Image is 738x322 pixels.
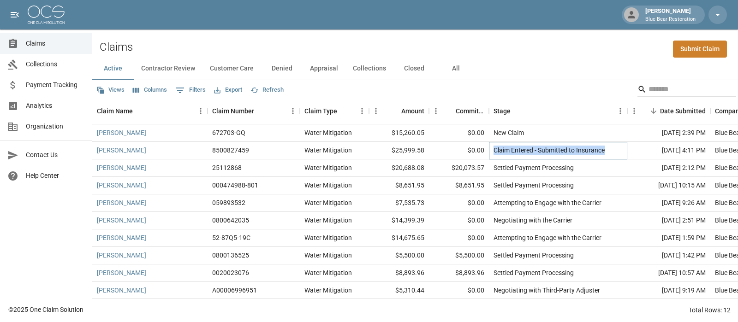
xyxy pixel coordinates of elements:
[369,282,429,299] div: $5,310.44
[300,98,369,124] div: Claim Type
[494,146,605,155] div: Claim Entered - Submitted to Insurance
[194,104,208,118] button: Menu
[429,282,489,299] div: $0.00
[304,216,352,225] div: Water Mitigation
[212,146,249,155] div: 8500827459
[28,6,65,24] img: ocs-logo-white-transparent.png
[212,286,257,295] div: A00006996951
[369,212,429,229] div: $14,399.39
[261,58,303,80] button: Denied
[26,171,84,181] span: Help Center
[627,247,710,264] div: [DATE] 1:42 PM
[627,159,710,177] div: [DATE] 2:12 PM
[26,122,84,131] span: Organization
[304,198,352,207] div: Water Mitigation
[494,198,601,207] div: Attempting to Engage with the Carrier
[673,41,727,58] a: Submit Claim
[627,229,710,247] div: [DATE] 1:59 PM
[401,98,424,124] div: Amount
[212,128,245,137] div: 672703-GQ
[627,142,710,159] div: [DATE] 4:11 PM
[304,286,352,295] div: Water Mitigation
[248,83,286,97] button: Refresh
[304,163,352,172] div: Water Mitigation
[489,98,627,124] div: Stage
[642,6,699,23] div: [PERSON_NAME]
[97,198,146,207] a: [PERSON_NAME]
[304,146,352,155] div: Water Mitigation
[202,58,261,80] button: Customer Care
[100,41,133,54] h2: Claims
[6,6,24,24] button: open drawer
[212,216,249,225] div: 0800642035
[627,104,641,118] button: Menu
[254,105,267,117] button: Sort
[97,216,146,225] a: [PERSON_NAME]
[97,98,133,124] div: Claim Name
[494,268,574,277] div: Settled Payment Processing
[97,128,146,137] a: [PERSON_NAME]
[511,105,524,117] button: Sort
[647,105,660,117] button: Sort
[304,233,352,242] div: Water Mitigation
[627,282,710,299] div: [DATE] 9:19 AM
[429,264,489,282] div: $8,893.96
[304,98,337,124] div: Claim Type
[393,58,435,80] button: Closed
[613,104,627,118] button: Menu
[304,268,352,277] div: Water Mitigation
[8,305,83,314] div: © 2025 One Claim Solution
[494,163,574,172] div: Settled Payment Processing
[627,124,710,142] div: [DATE] 2:39 PM
[212,251,249,260] div: 0800136525
[97,251,146,260] a: [PERSON_NAME]
[369,229,429,247] div: $14,675.65
[212,198,245,207] div: 059893532
[26,80,84,90] span: Payment Tracking
[627,264,710,282] div: [DATE] 10:57 AM
[286,104,300,118] button: Menu
[429,229,489,247] div: $0.00
[429,194,489,212] div: $0.00
[26,101,84,111] span: Analytics
[660,98,706,124] div: Date Submitted
[429,98,489,124] div: Committed Amount
[134,58,202,80] button: Contractor Review
[689,305,731,315] div: Total Rows: 12
[429,104,443,118] button: Menu
[369,194,429,212] div: $7,535.73
[429,142,489,159] div: $0.00
[355,104,369,118] button: Menu
[369,124,429,142] div: $15,260.05
[637,82,736,99] div: Search
[304,251,352,260] div: Water Mitigation
[627,212,710,229] div: [DATE] 2:51 PM
[369,142,429,159] div: $25,999.58
[97,163,146,172] a: [PERSON_NAME]
[303,58,345,80] button: Appraisal
[627,194,710,212] div: [DATE] 9:26 AM
[435,58,476,80] button: All
[26,59,84,69] span: Collections
[456,98,484,124] div: Committed Amount
[304,181,352,190] div: Water Mitigation
[429,247,489,264] div: $5,500.00
[92,58,738,80] div: dynamic tabs
[429,159,489,177] div: $20,073.57
[494,251,574,260] div: Settled Payment Processing
[97,233,146,242] a: [PERSON_NAME]
[369,104,383,118] button: Menu
[212,83,244,97] button: Export
[212,268,249,277] div: 0020023076
[494,98,511,124] div: Stage
[92,58,134,80] button: Active
[369,159,429,177] div: $20,688.08
[212,181,258,190] div: 000474988-801
[369,264,429,282] div: $8,893.96
[388,105,401,117] button: Sort
[443,105,456,117] button: Sort
[429,212,489,229] div: $0.00
[494,286,600,295] div: Negotiating with Third-Party Adjuster
[97,146,146,155] a: [PERSON_NAME]
[494,233,601,242] div: Attempting to Engage with the Carrier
